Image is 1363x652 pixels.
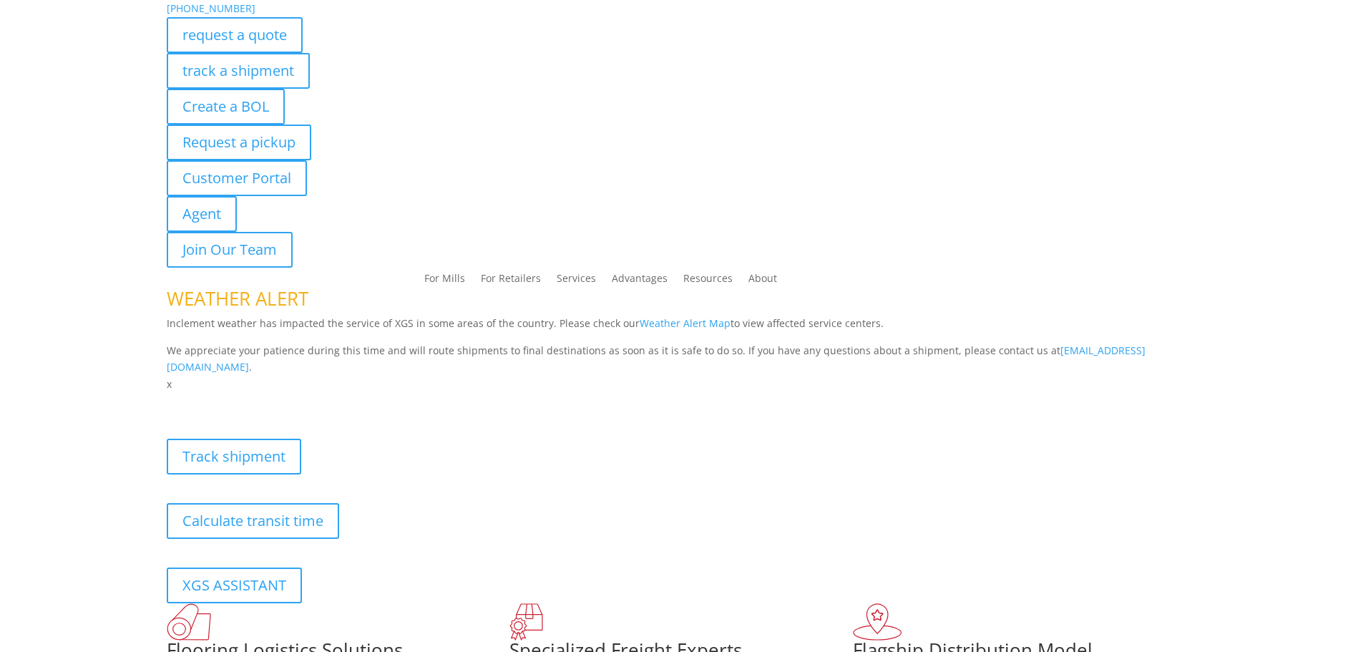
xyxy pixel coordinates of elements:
a: Request a pickup [167,125,311,160]
a: Join Our Team [167,232,293,268]
a: Customer Portal [167,160,307,196]
a: Calculate transit time [167,503,339,539]
p: x [167,376,1197,393]
a: Track shipment [167,439,301,475]
a: [PHONE_NUMBER] [167,1,255,15]
a: track a shipment [167,53,310,89]
a: Agent [167,196,237,232]
img: xgs-icon-focused-on-flooring-red [509,603,543,641]
a: About [748,273,777,289]
p: We appreciate your patience during this time and will route shipments to final destinations as so... [167,342,1197,376]
a: Advantages [612,273,668,289]
a: request a quote [167,17,303,53]
a: Services [557,273,596,289]
a: Weather Alert Map [640,316,731,330]
b: Visibility, transparency, and control for your entire supply chain. [167,395,486,409]
a: For Mills [424,273,465,289]
a: Create a BOL [167,89,285,125]
p: Inclement weather has impacted the service of XGS in some areas of the country. Please check our ... [167,315,1197,342]
a: For Retailers [481,273,541,289]
span: WEATHER ALERT [167,286,308,311]
a: Resources [683,273,733,289]
a: XGS ASSISTANT [167,568,302,603]
img: xgs-icon-total-supply-chain-intelligence-red [167,603,211,641]
img: xgs-icon-flagship-distribution-model-red [853,603,902,641]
